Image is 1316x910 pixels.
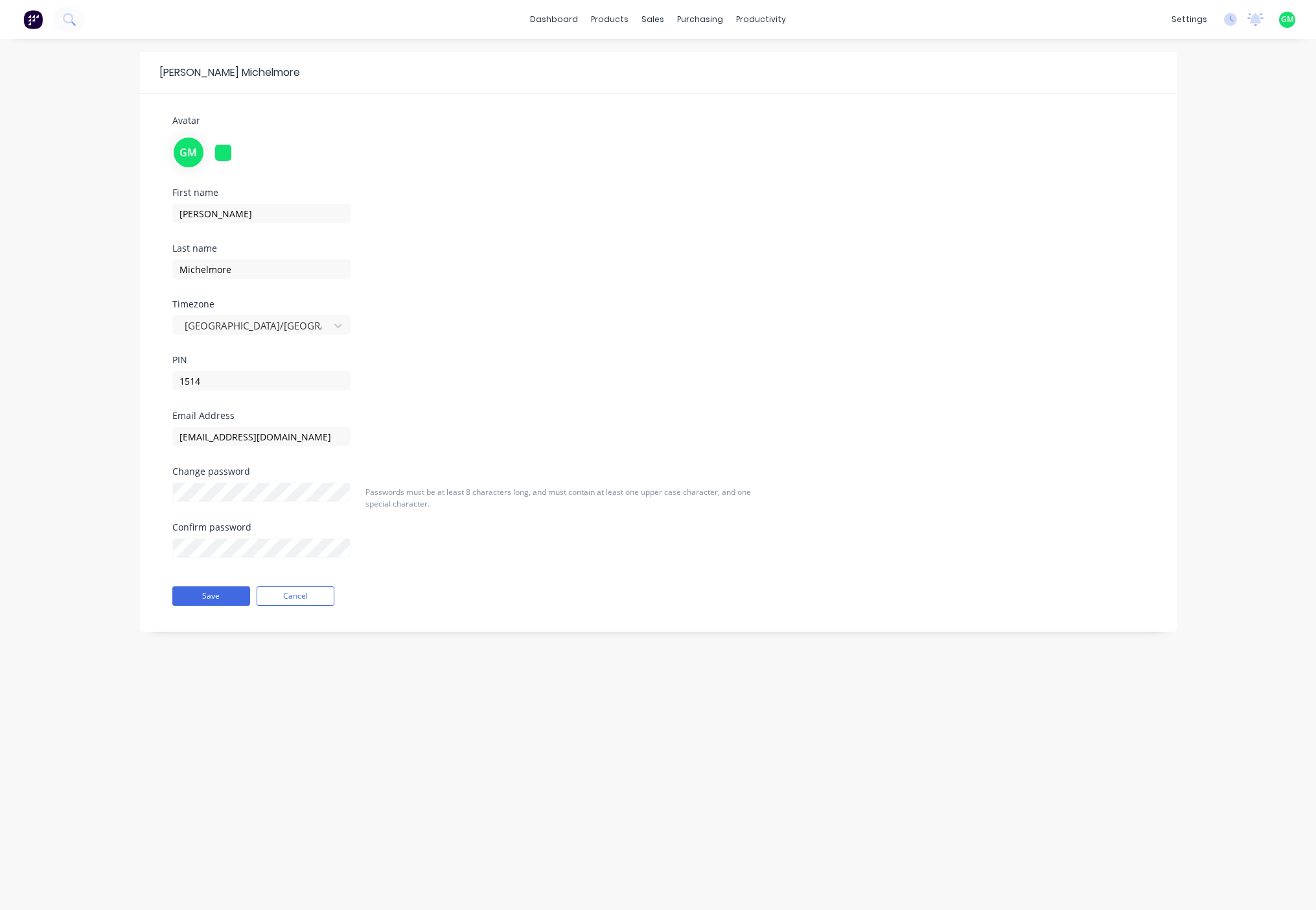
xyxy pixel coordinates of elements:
div: First name [172,188,483,197]
div: Timezone [172,300,483,309]
div: Confirm password [172,523,351,532]
span: Passwords must be at least 8 characters long, and must contain at least one upper case character,... [365,486,751,509]
button: Save [172,586,250,606]
img: Factory [23,10,43,29]
div: productivity [730,10,792,29]
div: Email Address [172,411,483,420]
span: Avatar [172,114,200,126]
div: settings [1165,10,1214,29]
div: Last name [172,244,483,253]
div: Change password [172,467,351,476]
span: GM [1281,14,1294,25]
span: GM [179,145,197,160]
a: dashboard [524,10,584,29]
div: products [584,10,635,29]
div: sales [635,10,671,29]
div: PIN [172,355,483,365]
div: [PERSON_NAME] Michelmore [153,65,300,80]
button: Cancel [257,586,334,606]
div: purchasing [671,10,730,29]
